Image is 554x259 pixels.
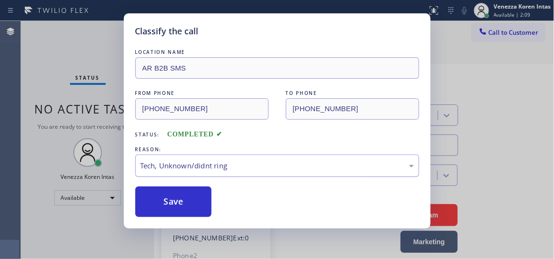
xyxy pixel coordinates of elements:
[167,131,222,138] span: COMPLETED
[135,98,269,120] input: From phone
[286,88,419,98] div: TO PHONE
[135,25,199,38] h5: Classify the call
[135,47,419,57] div: LOCATION NAME
[141,160,414,171] div: Tech, Unknown/didnt ring
[286,98,419,120] input: To phone
[135,131,160,138] span: Status:
[135,186,212,217] button: Save
[135,88,269,98] div: FROM PHONE
[135,145,419,155] div: REASON:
